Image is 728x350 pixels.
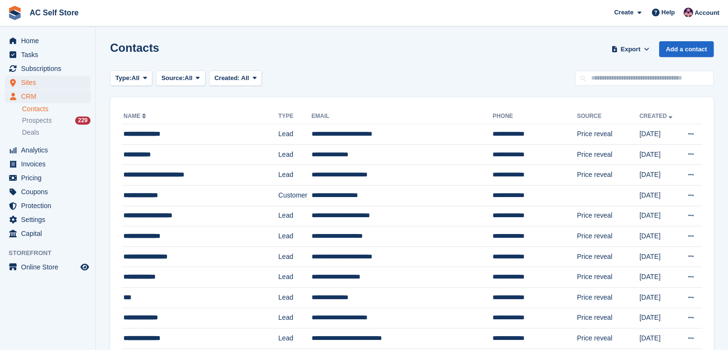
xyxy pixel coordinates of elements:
img: stora-icon-8386f47178a22dfd0bd8f6a31ec36ba5ce8667c1dd55bd0f319d3a0aa187defe.svg [8,6,22,20]
span: All [132,73,140,83]
span: Analytics [21,143,78,157]
a: menu [5,90,90,103]
td: Lead [278,287,311,308]
th: Type [278,109,311,124]
span: Online Store [21,260,78,274]
a: Preview store [79,261,90,273]
td: Lead [278,226,311,247]
a: Contacts [22,105,90,114]
span: Capital [21,227,78,240]
span: Coupons [21,185,78,198]
td: Customer [278,185,311,206]
th: Source [577,109,639,124]
a: Name [123,113,148,119]
td: Lead [278,144,311,165]
a: Add a contact [659,41,714,57]
span: All [185,73,193,83]
a: menu [5,143,90,157]
td: Lead [278,267,311,288]
span: All [241,74,249,82]
a: menu [5,76,90,89]
td: Lead [278,165,311,186]
span: Source: [161,73,184,83]
td: [DATE] [639,308,679,328]
td: [DATE] [639,226,679,247]
td: Price reveal [577,287,639,308]
span: Help [661,8,675,17]
td: [DATE] [639,144,679,165]
td: [DATE] [639,124,679,145]
a: menu [5,48,90,61]
span: Home [21,34,78,47]
td: Lead [278,308,311,328]
span: Prospects [22,116,52,125]
img: Ted Cox [683,8,693,17]
td: [DATE] [639,287,679,308]
a: Deals [22,128,90,138]
a: menu [5,185,90,198]
span: Settings [21,213,78,226]
button: Created: All [209,70,262,86]
span: Pricing [21,171,78,185]
span: Export [621,45,640,54]
h1: Contacts [110,41,159,54]
span: Sites [21,76,78,89]
td: Price reveal [577,206,639,226]
a: menu [5,227,90,240]
td: [DATE] [639,165,679,186]
span: Type: [115,73,132,83]
span: Created: [214,74,240,82]
th: Email [312,109,493,124]
a: menu [5,34,90,47]
td: Lead [278,124,311,145]
td: [DATE] [639,267,679,288]
td: Price reveal [577,165,639,186]
button: Type: All [110,70,152,86]
a: menu [5,171,90,185]
td: Price reveal [577,124,639,145]
a: menu [5,157,90,171]
td: Lead [278,328,311,349]
td: [DATE] [639,185,679,206]
a: AC Self Store [26,5,82,21]
span: Storefront [9,248,95,258]
td: Price reveal [577,308,639,328]
th: Phone [493,109,577,124]
a: menu [5,213,90,226]
a: Prospects 229 [22,116,90,126]
a: menu [5,199,90,212]
span: Protection [21,199,78,212]
a: Created [639,113,674,119]
td: Price reveal [577,246,639,267]
td: [DATE] [639,328,679,349]
span: Deals [22,128,39,137]
td: Price reveal [577,226,639,247]
td: Lead [278,246,311,267]
a: menu [5,260,90,274]
td: Price reveal [577,328,639,349]
span: Create [614,8,633,17]
td: [DATE] [639,206,679,226]
td: Price reveal [577,267,639,288]
div: 229 [75,117,90,125]
td: Lead [278,206,311,226]
a: menu [5,62,90,75]
span: Account [694,8,719,18]
td: Price reveal [577,144,639,165]
span: Subscriptions [21,62,78,75]
button: Export [609,41,651,57]
td: [DATE] [639,246,679,267]
span: Tasks [21,48,78,61]
button: Source: All [156,70,205,86]
span: Invoices [21,157,78,171]
span: CRM [21,90,78,103]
